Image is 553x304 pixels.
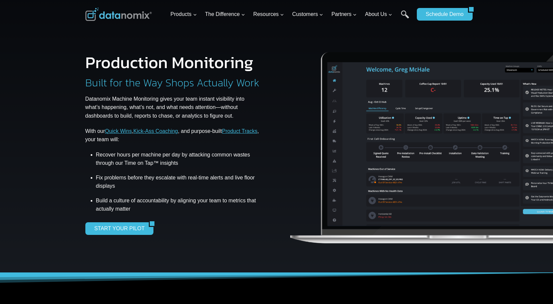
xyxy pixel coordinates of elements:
[205,10,245,19] span: The Difference
[105,128,132,134] a: Quick Wins
[85,95,261,120] p: Datanomix Machine Monitoring gives your team instant visibility into what’s happening, what’s not...
[96,194,261,216] li: Build a culture of accountability by aligning your team to metrics that actually matter
[292,10,323,19] span: Customers
[170,10,197,19] span: Products
[417,8,468,21] a: Schedule Demo
[401,10,409,25] a: Search
[85,127,261,144] p: With our , , and purpose-built , your team will:
[331,10,357,19] span: Partners
[85,54,253,71] h1: Production Monitoring
[133,128,178,134] a: Kick-Ass Coaching
[222,128,257,134] a: Product Tracks
[253,10,284,19] span: Resources
[96,170,261,194] li: Fix problems before they escalate with real-time alerts and live floor displays
[96,151,261,170] li: Recover hours per machine per day by attacking common wastes through our Time on Tap™ insights
[85,77,259,88] h2: Built for the Way Shops Actually Work
[168,4,414,25] nav: Primary Navigation
[85,222,149,235] a: START YOUR PILOT
[85,8,152,21] img: Datanomix
[365,10,392,19] span: About Us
